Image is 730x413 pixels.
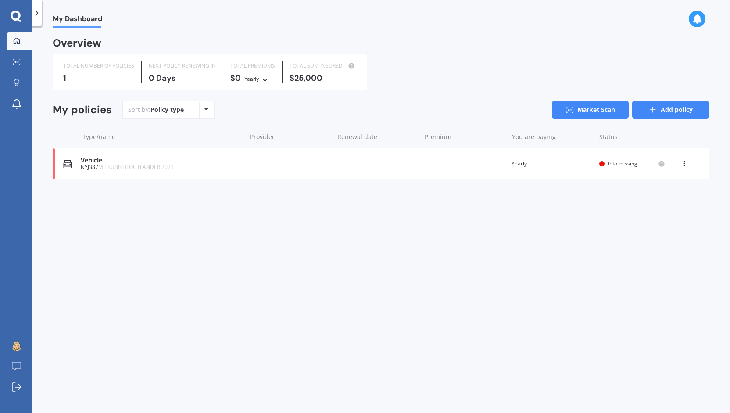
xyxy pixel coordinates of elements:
[53,14,102,26] span: My Dashboard
[512,133,592,141] div: You are paying
[230,74,275,83] div: $0
[98,163,174,171] span: MITSUBISHI OUTLANDER 2021
[82,133,243,141] div: Type/name
[425,133,505,141] div: Premium
[150,105,184,114] div: Policy type
[632,101,709,119] a: Add policy
[599,133,665,141] div: Status
[244,75,259,83] div: Yearly
[63,61,134,70] div: TOTAL NUMBER OF POLICIES
[608,160,637,167] span: Info missing
[81,157,242,164] div: Vehicle
[290,74,357,83] div: $25,000
[250,133,330,141] div: Provider
[10,338,23,352] img: ab6033ebd76e911a98e49bf6b6092945
[230,61,275,70] div: TOTAL PREMIUMS
[53,104,112,116] div: My policies
[512,159,592,168] div: Yearly
[128,105,184,114] div: Sort by:
[63,74,134,83] div: 1
[290,61,357,70] div: TOTAL SUM INSURED
[149,74,216,83] div: 0 Days
[552,101,629,119] a: Market Scan
[81,164,242,170] div: NYJ387
[63,159,72,168] img: Vehicle
[149,61,216,70] div: NEXT POLICY RENEWING IN
[337,133,418,141] div: Renewal date
[53,39,101,47] div: Overview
